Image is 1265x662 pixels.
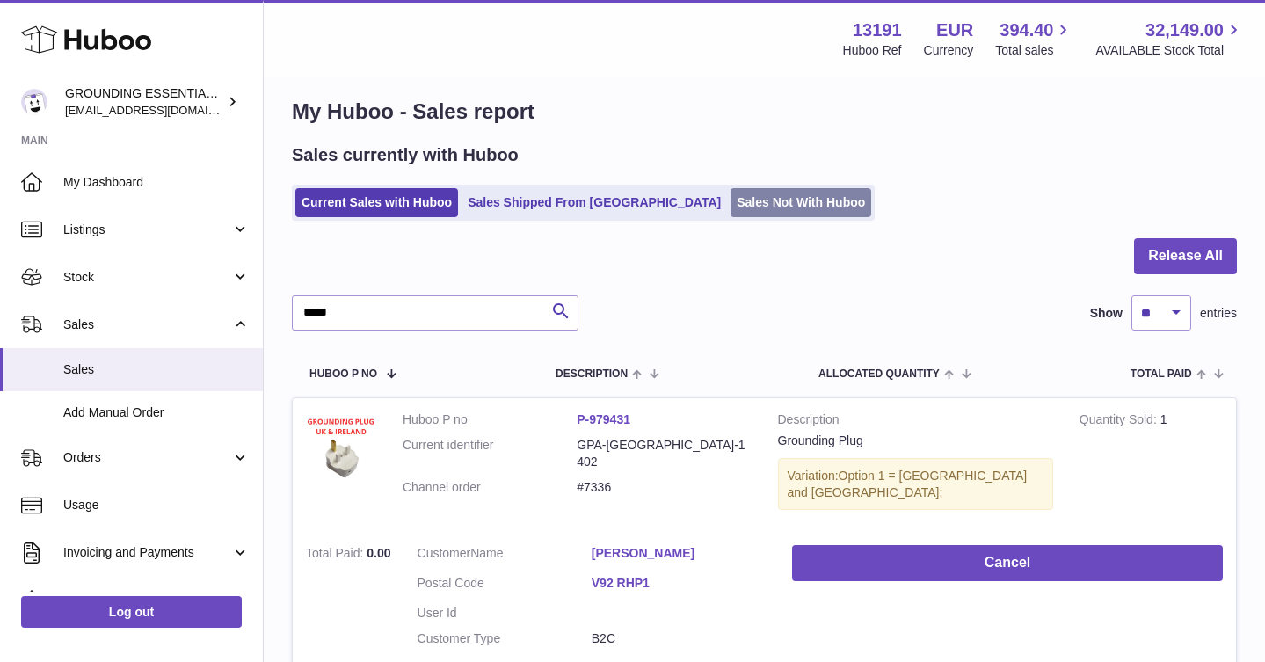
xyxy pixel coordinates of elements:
[63,544,231,561] span: Invoicing and Payments
[462,188,727,217] a: Sales Shipped From [GEOGRAPHIC_DATA]
[65,103,258,117] span: [EMAIL_ADDRESS][DOMAIN_NAME]
[65,85,223,119] div: GROUNDING ESSENTIALS INTERNATIONAL SLU
[1080,412,1160,431] strong: Quantity Sold
[63,222,231,238] span: Listings
[418,546,471,560] span: Customer
[367,546,390,560] span: 0.00
[778,458,1053,511] div: Variation:
[1095,42,1244,59] span: AVAILABLE Stock Total
[731,188,871,217] a: Sales Not With Huboo
[936,18,973,42] strong: EUR
[788,469,1028,499] span: Option 1 = [GEOGRAPHIC_DATA] and [GEOGRAPHIC_DATA];
[995,18,1073,59] a: 394.40 Total sales
[63,269,231,286] span: Stock
[592,630,766,647] dd: B2C
[63,449,231,466] span: Orders
[418,575,592,596] dt: Postal Code
[403,479,577,496] dt: Channel order
[418,630,592,647] dt: Customer Type
[592,575,766,592] a: V92 RHP1
[403,437,577,470] dt: Current identifier
[63,361,250,378] span: Sales
[1200,305,1237,322] span: entries
[292,143,519,167] h2: Sales currently with Huboo
[292,98,1237,126] h1: My Huboo - Sales report
[1095,18,1244,59] a: 32,149.00 AVAILABLE Stock Total
[21,89,47,115] img: espenwkopperud@gmail.com
[853,18,902,42] strong: 13191
[556,368,628,380] span: Description
[818,368,940,380] span: ALLOCATED Quantity
[577,412,630,426] a: P-979431
[1134,238,1237,274] button: Release All
[295,188,458,217] a: Current Sales with Huboo
[21,596,242,628] a: Log out
[418,605,592,622] dt: User Id
[995,42,1073,59] span: Total sales
[306,546,367,564] strong: Total Paid
[63,174,250,191] span: My Dashboard
[778,433,1053,449] div: Grounding Plug
[778,411,1053,433] strong: Description
[577,437,751,470] dd: GPA-[GEOGRAPHIC_DATA]-1402
[403,411,577,428] dt: Huboo P no
[843,42,902,59] div: Huboo Ref
[1066,398,1236,533] td: 1
[306,411,376,482] img: 131911721217170.jpg
[577,479,751,496] dd: #7336
[592,545,766,562] a: [PERSON_NAME]
[63,404,250,421] span: Add Manual Order
[924,42,974,59] div: Currency
[309,368,377,380] span: Huboo P no
[418,545,592,566] dt: Name
[1000,18,1053,42] span: 394.40
[1131,368,1192,380] span: Total paid
[63,316,231,333] span: Sales
[792,545,1223,581] button: Cancel
[63,497,250,513] span: Usage
[1145,18,1224,42] span: 32,149.00
[1090,305,1123,322] label: Show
